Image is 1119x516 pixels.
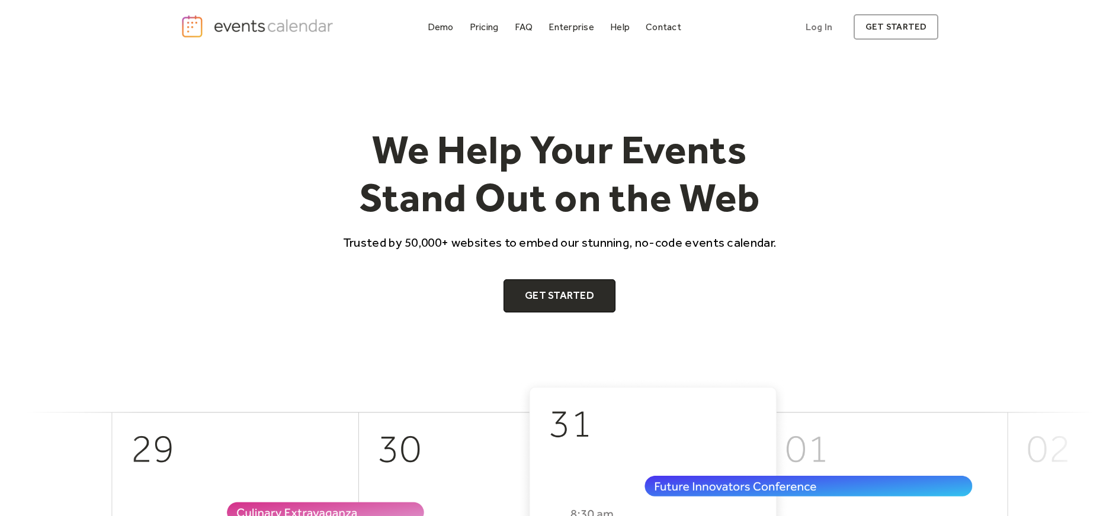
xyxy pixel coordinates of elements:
a: Demo [423,19,458,35]
div: Pricing [470,24,499,30]
a: get started [854,14,938,40]
div: Contact [646,24,681,30]
h1: We Help Your Events Stand Out on the Web [332,125,787,222]
a: Get Started [504,279,615,312]
a: Log In [794,14,844,40]
div: Enterprise [549,24,594,30]
div: Demo [428,24,454,30]
div: Help [610,24,630,30]
div: FAQ [515,24,533,30]
p: Trusted by 50,000+ websites to embed our stunning, no-code events calendar. [332,234,787,251]
a: FAQ [510,19,538,35]
a: Enterprise [544,19,598,35]
a: Contact [641,19,686,35]
a: Pricing [465,19,504,35]
a: Help [605,19,634,35]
